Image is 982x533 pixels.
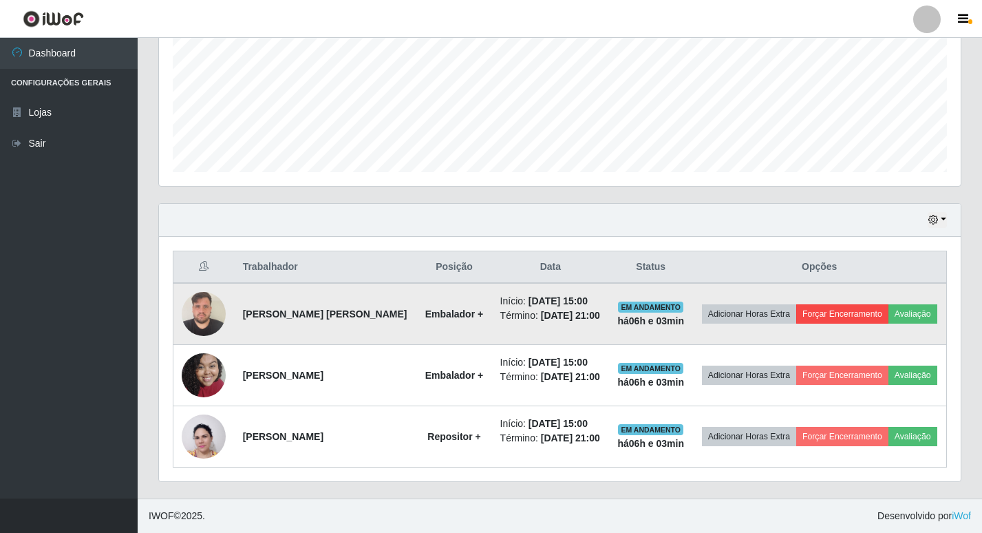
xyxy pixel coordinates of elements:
[182,346,226,404] img: 1759199488759.jpeg
[541,432,600,443] time: [DATE] 21:00
[529,295,588,306] time: [DATE] 15:00
[182,284,226,343] img: 1733931540736.jpeg
[702,366,796,385] button: Adicionar Horas Extra
[702,304,796,324] button: Adicionar Horas Extra
[617,438,684,449] strong: há 06 h e 03 min
[500,431,601,446] li: Término:
[492,251,609,284] th: Data
[692,251,946,284] th: Opções
[500,294,601,309] li: Início:
[888,304,937,324] button: Avaliação
[877,509,971,523] span: Desenvolvido por
[243,309,407,320] strong: [PERSON_NAME] [PERSON_NAME]
[618,363,683,374] span: EM ANDAMENTO
[888,366,937,385] button: Avaliação
[618,424,683,435] span: EM ANDAMENTO
[182,407,226,466] img: 1733236843122.jpeg
[23,10,84,28] img: CoreUI Logo
[243,431,323,442] strong: [PERSON_NAME]
[617,377,684,388] strong: há 06 h e 03 min
[952,510,971,521] a: iWof
[149,509,205,523] span: © 2025 .
[416,251,491,284] th: Posição
[243,370,323,381] strong: [PERSON_NAME]
[796,366,888,385] button: Forçar Encerramento
[796,304,888,324] button: Forçar Encerramento
[427,431,480,442] strong: Repositor +
[235,251,417,284] th: Trabalhador
[529,418,588,429] time: [DATE] 15:00
[500,309,601,323] li: Término:
[149,510,174,521] span: IWOF
[618,302,683,313] span: EM ANDAMENTO
[617,315,684,326] strong: há 06 h e 03 min
[796,427,888,446] button: Forçar Encerramento
[425,370,483,381] strong: Embalador +
[541,371,600,382] time: [DATE] 21:00
[500,355,601,370] li: Início:
[888,427,937,446] button: Avaliação
[541,310,600,321] time: [DATE] 21:00
[500,417,601,431] li: Início:
[529,357,588,368] time: [DATE] 15:00
[500,370,601,384] li: Término:
[609,251,692,284] th: Status
[702,427,796,446] button: Adicionar Horas Extra
[425,309,483,320] strong: Embalador +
